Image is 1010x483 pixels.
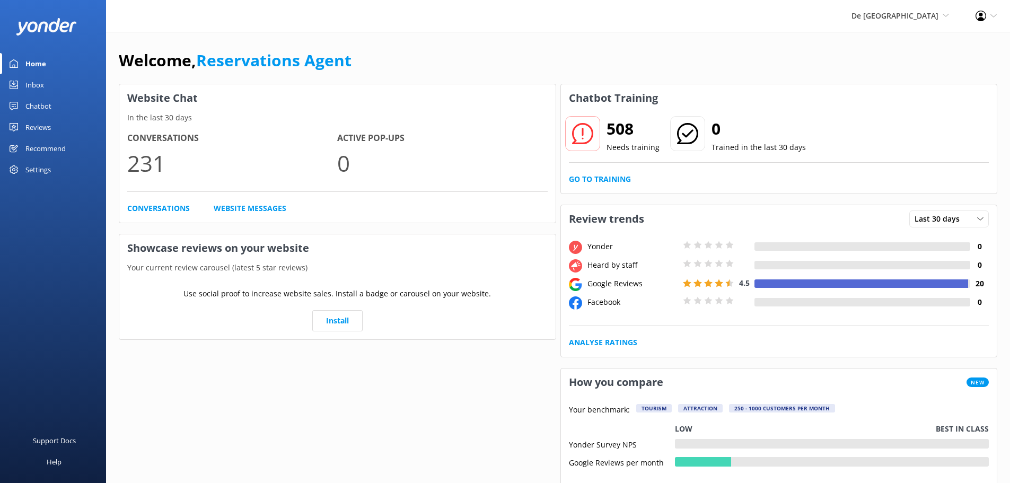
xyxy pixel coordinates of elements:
[47,451,62,472] div: Help
[585,296,680,308] div: Facebook
[561,84,666,112] h3: Chatbot Training
[25,159,51,180] div: Settings
[119,112,556,124] p: In the last 30 days
[936,423,989,435] p: Best in class
[25,117,51,138] div: Reviews
[915,213,966,225] span: Last 30 days
[119,262,556,274] p: Your current review carousel (latest 5 star reviews)
[970,259,989,271] h4: 0
[312,310,363,331] a: Install
[119,84,556,112] h3: Website Chat
[127,131,337,145] h4: Conversations
[337,145,547,181] p: 0
[970,296,989,308] h4: 0
[851,11,938,21] span: De [GEOGRAPHIC_DATA]
[712,116,806,142] h2: 0
[569,337,637,348] a: Analyse Ratings
[561,205,652,233] h3: Review trends
[25,74,44,95] div: Inbox
[970,241,989,252] h4: 0
[636,404,672,412] div: Tourism
[196,49,352,71] a: Reservations Agent
[119,234,556,262] h3: Showcase reviews on your website
[569,439,675,449] div: Yonder Survey NPS
[119,48,352,73] h1: Welcome,
[127,203,190,214] a: Conversations
[25,95,51,117] div: Chatbot
[16,18,77,36] img: yonder-white-logo.png
[585,241,680,252] div: Yonder
[33,430,76,451] div: Support Docs
[739,278,750,288] span: 4.5
[569,457,675,467] div: Google Reviews per month
[729,404,835,412] div: 250 - 1000 customers per month
[970,278,989,289] h4: 20
[25,53,46,74] div: Home
[127,145,337,181] p: 231
[675,423,692,435] p: Low
[337,131,547,145] h4: Active Pop-ups
[585,259,680,271] div: Heard by staff
[561,368,671,396] h3: How you compare
[25,138,66,159] div: Recommend
[585,278,680,289] div: Google Reviews
[569,173,631,185] a: Go to Training
[678,404,723,412] div: Attraction
[607,142,660,153] p: Needs training
[214,203,286,214] a: Website Messages
[607,116,660,142] h2: 508
[967,377,989,387] span: New
[183,288,491,300] p: Use social proof to increase website sales. Install a badge or carousel on your website.
[712,142,806,153] p: Trained in the last 30 days
[569,404,630,417] p: Your benchmark:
